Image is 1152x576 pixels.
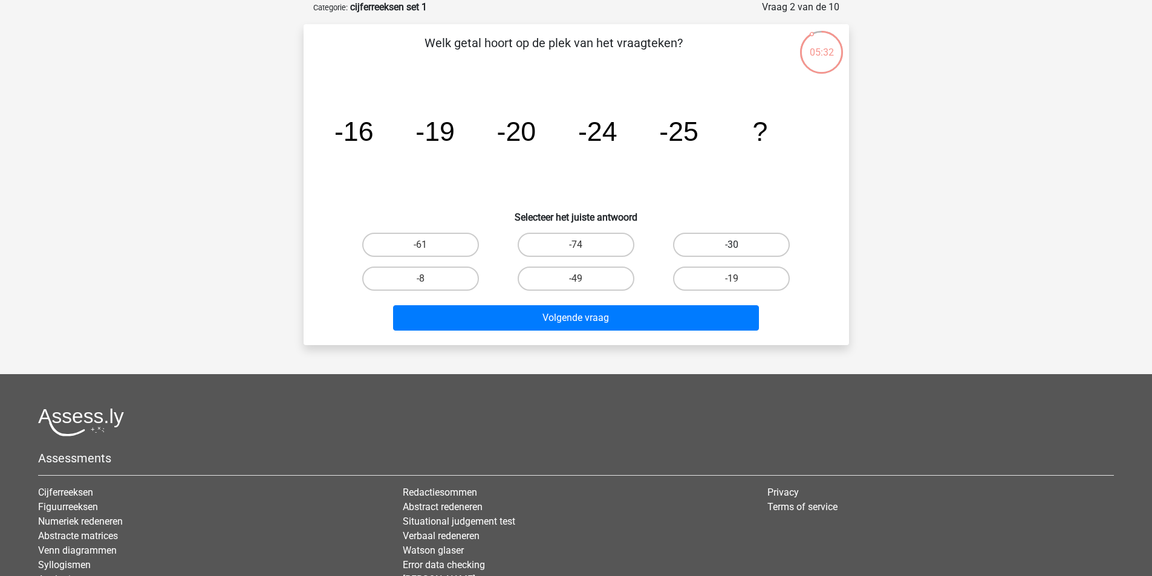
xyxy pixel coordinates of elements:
button: Volgende vraag [393,305,759,331]
div: 05:32 [799,30,844,60]
a: Numeriek redeneren [38,516,123,527]
a: Verbaal redeneren [403,530,480,542]
tspan: ? [752,116,767,146]
a: Venn diagrammen [38,545,117,556]
strong: cijferreeksen set 1 [350,1,427,13]
tspan: -24 [578,116,617,146]
p: Welk getal hoort op de plek van het vraagteken? [323,34,784,70]
tspan: -25 [659,116,698,146]
a: Watson glaser [403,545,464,556]
label: -49 [518,267,634,291]
a: Abstract redeneren [403,501,483,513]
h5: Assessments [38,451,1114,465]
label: -8 [362,267,479,291]
a: Terms of service [767,501,838,513]
label: -74 [518,233,634,257]
img: Assessly logo [38,408,124,436]
a: Abstracte matrices [38,530,118,542]
a: Privacy [767,487,799,498]
label: -61 [362,233,479,257]
a: Syllogismen [38,559,91,571]
tspan: -16 [334,116,373,146]
label: -19 [673,267,790,291]
a: Cijferreeksen [38,487,93,498]
a: Figuurreeksen [38,501,98,513]
small: Categorie: [313,3,348,12]
tspan: -20 [496,116,536,146]
label: -30 [673,233,790,257]
a: Situational judgement test [403,516,515,527]
a: Redactiesommen [403,487,477,498]
tspan: -19 [415,116,455,146]
h6: Selecteer het juiste antwoord [323,202,830,223]
a: Error data checking [403,559,485,571]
